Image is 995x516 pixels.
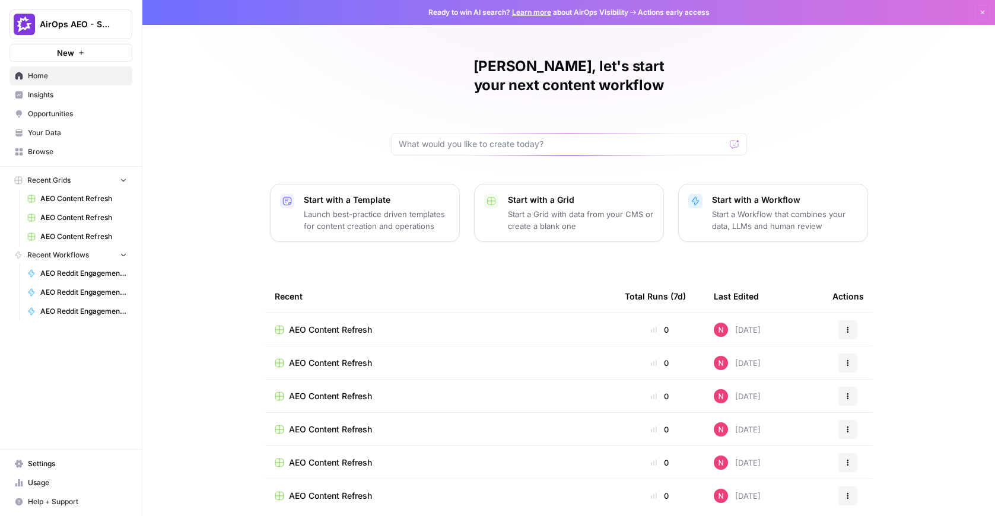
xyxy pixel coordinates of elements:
button: New [9,44,132,62]
span: AEO Content Refresh [40,193,127,204]
div: 0 [625,457,695,469]
div: Actions [832,280,864,313]
span: Help + Support [28,496,127,507]
a: Usage [9,473,132,492]
div: [DATE] [714,489,761,503]
a: Settings [9,454,132,473]
div: [DATE] [714,422,761,437]
a: AEO Content Refresh [275,423,606,435]
a: AEO Content Refresh [22,189,132,208]
button: Help + Support [9,492,132,511]
a: Home [9,66,132,85]
p: Start with a Grid [508,194,654,206]
span: AEO Reddit Engagement - Fork [40,287,127,298]
a: AEO Content Refresh [275,390,606,402]
a: AEO Reddit Engagement - Fork [22,302,132,321]
span: AEO Content Refresh [289,324,372,336]
span: Settings [28,458,127,469]
div: 0 [625,390,695,402]
a: Your Data [9,123,132,142]
p: Launch best-practice driven templates for content creation and operations [304,208,450,232]
img: fopa3c0x52at9xxul9zbduzf8hu4 [714,489,728,503]
h1: [PERSON_NAME], let's start your next content workflow [391,57,747,95]
img: fopa3c0x52at9xxul9zbduzf8hu4 [714,389,728,403]
a: AEO Content Refresh [22,227,132,246]
span: Actions early access [638,7,710,18]
span: New [57,47,74,59]
div: [DATE] [714,456,761,470]
img: fopa3c0x52at9xxul9zbduzf8hu4 [714,422,728,437]
p: Start with a Workflow [712,194,858,206]
div: 0 [625,423,695,435]
span: AEO Reddit Engagement - Fork [40,268,127,279]
a: AEO Content Refresh [22,208,132,227]
a: AEO Reddit Engagement - Fork [22,264,132,283]
div: Recent [275,280,606,313]
a: AEO Content Refresh [275,324,606,336]
a: Browse [9,142,132,161]
a: AEO Content Refresh [275,357,606,369]
span: AEO Content Refresh [289,390,372,402]
span: AEO Content Refresh [289,457,372,469]
img: fopa3c0x52at9xxul9zbduzf8hu4 [714,456,728,470]
span: AirOps AEO - Single Brand (Gong) [40,18,112,30]
button: Recent Grids [9,171,132,189]
span: AEO Content Refresh [289,357,372,369]
span: Usage [28,477,127,488]
img: AirOps AEO - Single Brand (Gong) Logo [14,14,35,35]
div: [DATE] [714,323,761,337]
a: AEO Content Refresh [275,490,606,502]
div: Total Runs (7d) [625,280,686,313]
a: Learn more [512,8,551,17]
p: Start a Grid with data from your CMS or create a blank one [508,208,654,232]
span: Your Data [28,128,127,138]
a: Insights [9,85,132,104]
button: Start with a GridStart a Grid with data from your CMS or create a blank one [474,184,664,242]
a: AEO Content Refresh [275,457,606,469]
a: AEO Reddit Engagement - Fork [22,283,132,302]
span: Ready to win AI search? about AirOps Visibility [428,7,628,18]
img: fopa3c0x52at9xxul9zbduzf8hu4 [714,356,728,370]
button: Start with a WorkflowStart a Workflow that combines your data, LLMs and human review [678,184,868,242]
button: Workspace: AirOps AEO - Single Brand (Gong) [9,9,132,39]
span: Insights [28,90,127,100]
span: AEO Reddit Engagement - Fork [40,306,127,317]
span: Recent Grids [27,175,71,186]
div: Last Edited [714,280,759,313]
p: Start a Workflow that combines your data, LLMs and human review [712,208,858,232]
a: Opportunities [9,104,132,123]
div: 0 [625,490,695,502]
span: AEO Content Refresh [289,490,372,502]
span: AEO Content Refresh [289,423,372,435]
span: Home [28,71,127,81]
div: 0 [625,324,695,336]
div: [DATE] [714,356,761,370]
span: Opportunities [28,109,127,119]
img: fopa3c0x52at9xxul9zbduzf8hu4 [714,323,728,337]
span: Recent Workflows [27,250,89,260]
input: What would you like to create today? [399,138,725,150]
span: AEO Content Refresh [40,231,127,242]
span: AEO Content Refresh [40,212,127,223]
div: 0 [625,357,695,369]
button: Start with a TemplateLaunch best-practice driven templates for content creation and operations [270,184,460,242]
div: [DATE] [714,389,761,403]
button: Recent Workflows [9,246,132,264]
span: Browse [28,146,127,157]
p: Start with a Template [304,194,450,206]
